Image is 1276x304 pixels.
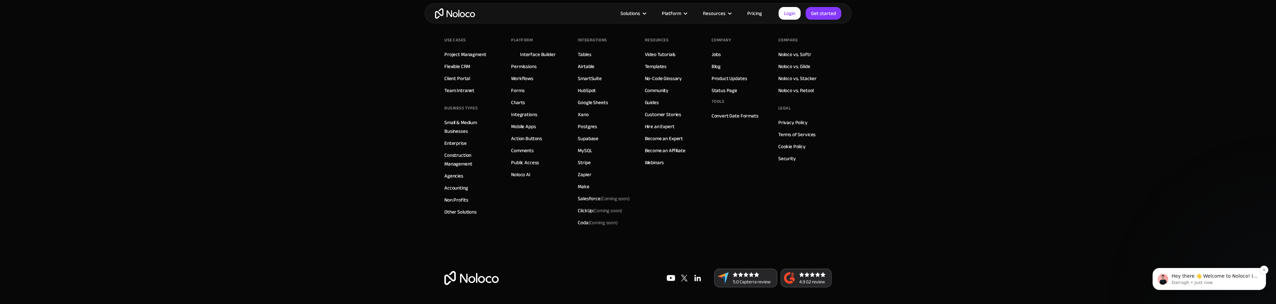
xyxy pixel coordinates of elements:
a: Project Managment [444,50,486,59]
a: Agencies [444,172,463,180]
div: Solutions [620,9,640,18]
a: Convert Date Formats [712,111,759,120]
a: Community [645,86,669,95]
a: Webinars [645,158,664,167]
a: Make [578,182,589,191]
a: SmartSuite [578,74,602,83]
a: HubSpot [578,86,596,95]
div: Compare [778,35,798,45]
a: MySQL [578,146,592,155]
div: Platform [662,9,681,18]
a: Jobs [712,50,721,59]
a: Blog [712,62,721,71]
span: (Coming soon) [593,206,622,215]
div: Use Cases [444,35,466,45]
div: INTEGRATIONS [578,35,607,45]
a: Non Profits [444,196,468,204]
div: Resources [645,35,669,45]
span: (Coming soon) [588,218,618,227]
div: Coda [578,218,617,227]
div: message notification from Darragh, Just now. Hey there 👋 Welcome to Noloco! If you have any quest... [10,42,123,64]
img: Profile image for Darragh [15,48,26,59]
div: BUSINESS TYPES [444,103,478,113]
a: No-Code Glossary [645,74,682,83]
a: Customer Stories [645,110,682,119]
a: Mobile Apps [511,122,536,131]
div: ClickUp [578,206,622,215]
div: Platform [511,35,533,45]
a: Status Page [712,86,737,95]
a: Workflows [511,74,533,83]
a: Supabase [578,134,598,143]
a: Tables [578,50,591,59]
a: Interface Builder [520,50,555,59]
a: Construction Management [444,151,498,168]
a: Become an Expert [645,134,683,143]
a: Public Access [511,158,539,167]
a: Hire an Expert [645,122,675,131]
a: Action Buttons [511,134,542,143]
a: Noloco vs. Glide [778,62,810,71]
button: Dismiss notification [117,40,126,48]
a: Terms of Services [778,130,816,139]
a: Noloco AI [511,170,530,179]
a: Accounting [444,184,468,192]
a: Client Portal [444,74,470,83]
div: Resources [695,9,739,18]
a: Comments [511,146,534,155]
a: Small & Medium Businesses [444,118,498,135]
div: Legal [778,103,791,113]
a: Forms [511,86,524,95]
a: Become an Affiliate [645,146,686,155]
a: Get started [806,7,841,20]
a: Postgres [578,122,597,131]
a: Noloco vs. Stacker [778,74,817,83]
a: Zapier [578,170,591,179]
a: Video Tutorials [645,50,676,59]
div: Tools [712,96,725,106]
a: Flexible CRM [444,62,470,71]
a: Team Intranet [444,86,474,95]
a: Cookie Policy [778,142,806,151]
span: Hey there 👋 Welcome to Noloco! If you have any questions, just reply to this message. [GEOGRAPHIC... [29,47,115,73]
a: Pricing [739,9,770,18]
a: Noloco vs. Softr [778,50,811,59]
a: Charts [511,98,525,107]
div: Solutions [612,9,654,18]
a: Login [779,7,801,20]
a: Permissions [511,62,536,71]
div: Platform [654,9,695,18]
a: Other Solutions [444,208,477,216]
a: Xano [578,110,588,119]
p: Message from Darragh, sent Just now [29,54,115,60]
a: Product Updates [712,74,747,83]
a: Integrations [511,110,537,119]
span: (Coming soon) [600,194,630,203]
a: Google Sheets [578,98,608,107]
a: Enterprise [444,139,467,147]
a: Noloco vs. Retool [778,86,814,95]
div: Resources [703,9,726,18]
a: Templates [645,62,667,71]
a: home [435,8,475,19]
div: Company [712,35,731,45]
iframe: Intercom notifications message [1143,226,1276,301]
a: Security [778,154,796,163]
a: Guides [645,98,659,107]
a: Airtable [578,62,594,71]
a: Stripe [578,158,590,167]
div: Salesforce [578,194,630,203]
a: Privacy Policy [778,118,808,127]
